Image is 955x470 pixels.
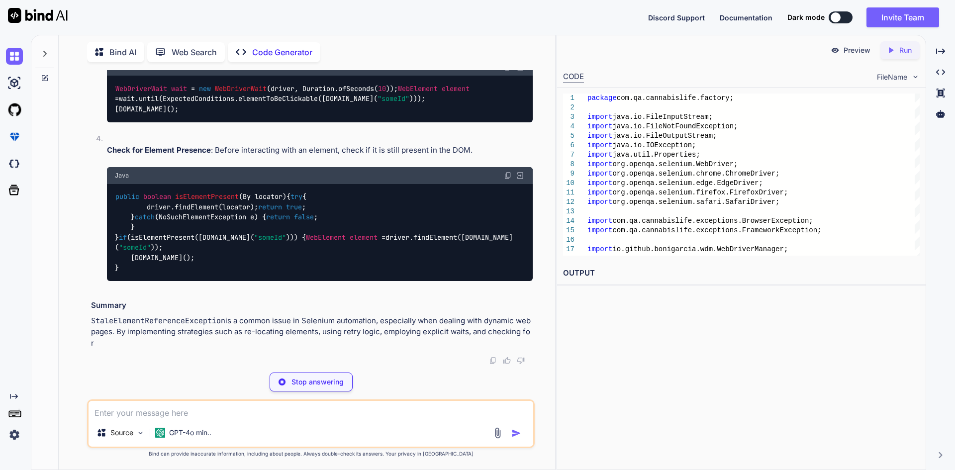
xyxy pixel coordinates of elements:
[6,426,23,443] img: settings
[109,46,136,58] p: Bind AI
[587,245,612,253] span: import
[612,245,788,253] span: io.github.bonigarcia.wdm.WebDriverManager;
[199,84,211,93] span: new
[563,197,574,207] div: 12
[899,45,912,55] p: Run
[563,150,574,160] div: 7
[831,46,840,55] img: preview
[6,128,23,145] img: premium
[115,94,119,103] span: =
[612,160,738,168] span: org.openqa.selenium.WebDriver;
[115,172,129,180] span: Java
[504,172,512,180] img: copy
[286,202,302,211] span: true
[557,262,926,285] h2: OUTPUT
[191,84,195,93] span: =
[563,131,574,141] div: 5
[563,94,574,103] div: 1
[587,160,612,168] span: import
[563,235,574,245] div: 16
[877,72,907,82] span: FileName
[648,13,705,22] span: Discord Support
[398,84,438,93] span: WebElement
[169,428,211,438] p: GPT-4o min..
[119,243,151,252] span: "someId"
[115,192,139,201] span: public
[91,316,225,326] code: StaleElementReferenceException
[563,141,574,150] div: 6
[290,192,302,201] span: try
[911,73,920,81] img: chevron down
[492,427,503,439] img: attachment
[143,192,171,201] span: boolean
[172,46,217,58] p: Web Search
[587,113,612,121] span: import
[171,84,187,93] span: wait
[587,122,612,130] span: import
[612,141,696,149] span: java.io.IOException;
[291,377,344,387] p: Stop answering
[563,160,574,169] div: 8
[6,155,23,172] img: darkCloudIdeIcon
[115,84,167,93] span: WebDriverWait
[587,188,612,196] span: import
[119,233,127,242] span: if
[110,428,133,438] p: Source
[6,101,23,118] img: githubLight
[587,94,617,102] span: package
[817,226,821,234] span: ;
[563,245,574,254] div: 17
[155,428,165,438] img: GPT-4o mini
[378,84,386,93] span: 10
[252,46,312,58] p: Code Generator
[91,315,533,349] p: is a common issue in Selenium automation, especially when dealing with dynamic web pages. By impl...
[787,12,825,22] span: Dark mode
[306,233,346,242] span: WebElement
[489,357,497,365] img: copy
[563,169,574,179] div: 9
[563,122,574,131] div: 4
[115,191,513,273] code: { { driver.findElement(locator); ; } (NoSuchElementException e) { ; } } (isElementPresent([DOMAIN...
[612,113,713,121] span: java.io.FileInputStream;
[563,179,574,188] div: 10
[8,8,68,23] img: Bind AI
[616,94,733,102] span: com.qa.cannabislife.factory;
[215,84,267,93] span: WebDriverWait
[587,141,612,149] span: import
[720,12,772,23] button: Documentation
[511,428,521,438] img: icon
[6,48,23,65] img: chat
[115,84,474,114] code: (driver, Duration.ofSeconds( )); wait.until(ExpectedConditions.elementToBeClickable([DOMAIN_NAME]...
[612,179,763,187] span: org.openqa.selenium.edge.EdgeDriver;
[648,12,705,23] button: Discord Support
[517,357,525,365] img: dislike
[175,192,239,201] span: isElementPresent
[135,212,155,221] span: catch
[503,357,511,365] img: like
[266,212,290,221] span: return
[350,233,378,242] span: element
[258,202,282,211] span: return
[612,188,788,196] span: org.openqa.selenium.firefox.FirefoxDriver;
[378,94,409,103] span: "someId"
[442,84,470,93] span: element
[563,188,574,197] div: 11
[587,151,612,159] span: import
[563,103,574,112] div: 2
[136,429,145,437] img: Pick Models
[612,198,779,206] span: org.openqa.selenium.safari.SafariDriver;
[587,217,612,225] span: import
[563,112,574,122] div: 3
[563,207,574,216] div: 13
[587,198,612,206] span: import
[587,132,612,140] span: import
[91,300,533,311] h3: Summary
[6,75,23,92] img: ai-studio
[239,192,286,201] span: (By locator)
[254,233,286,242] span: "someId"
[866,7,939,27] button: Invite Team
[382,233,385,242] span: =
[720,13,772,22] span: Documentation
[294,212,314,221] span: false
[612,122,738,130] span: java.io.FileNotFoundException;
